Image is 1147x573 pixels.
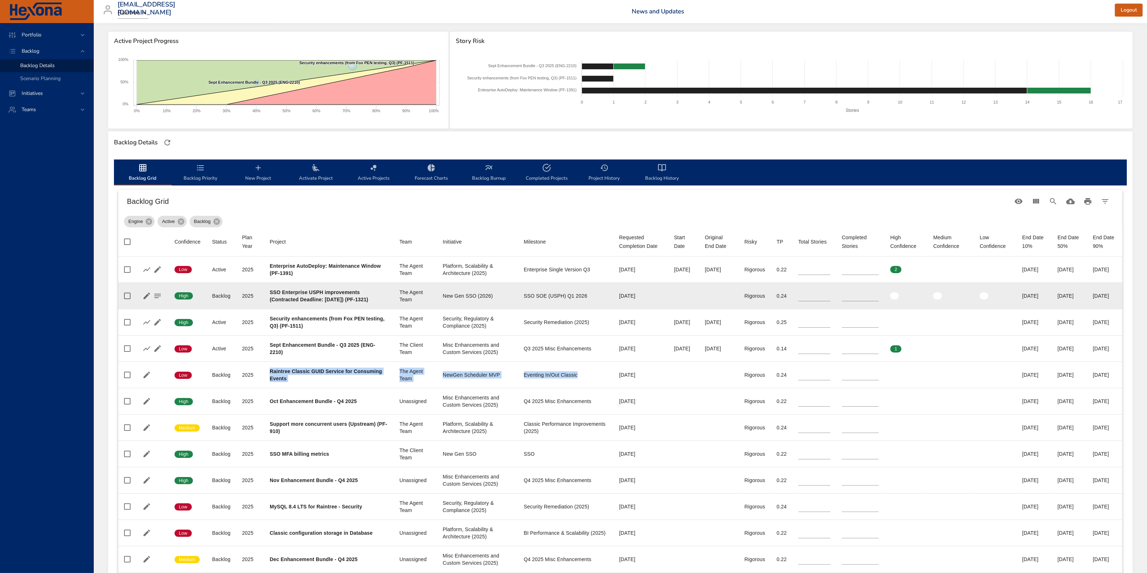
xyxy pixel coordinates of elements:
[443,315,512,329] div: Security, Regulatory & Compliance (2025)
[114,38,443,45] span: Active Project Progress
[1022,371,1046,379] div: [DATE]
[270,237,286,246] div: Project
[898,100,903,104] text: 10
[443,292,512,299] div: New Gen SSO (2026)
[163,109,171,113] text: 10%
[124,218,147,225] span: Engine
[242,233,258,250] div: Plan Year
[745,319,765,326] div: Rigorous
[343,109,350,113] text: 70%
[400,289,431,303] div: The Agent Team
[619,233,662,250] div: Requested Completion Date
[242,233,258,250] div: Sort
[270,451,329,457] b: SSO MFA billing metrics
[980,266,991,273] span: 0
[175,319,193,326] span: High
[400,368,431,382] div: The Agent Team
[745,266,765,273] div: Rigorous
[745,292,765,299] div: Rigorous
[443,526,512,540] div: Platform, Scalability & Architecture (2025)
[1121,6,1137,15] span: Logout
[674,345,693,352] div: [DATE]
[980,346,991,352] span: 0
[141,343,152,354] button: Show Burnup
[676,100,679,104] text: 3
[443,341,512,356] div: Misc Enhancements and Custom Services (2025)
[1093,233,1117,250] div: End Date 90%
[1062,193,1079,210] button: Download CSV
[619,233,662,250] div: Sort
[705,233,733,250] span: Original End Date
[175,346,192,352] span: Low
[745,371,765,379] div: Rigorous
[1089,100,1093,104] text: 16
[16,90,49,97] span: Initiatives
[400,447,431,461] div: The Client Team
[777,345,787,352] div: 0.14
[242,529,258,537] div: 2025
[777,477,787,484] div: 0.22
[705,345,733,352] div: [DATE]
[252,109,260,113] text: 40%
[842,233,879,250] div: Sort
[400,237,412,246] div: Sort
[524,292,608,299] div: SSO SOE (USPH) Q1 2026
[524,450,608,458] div: SSO
[777,237,783,246] div: TP
[980,233,1011,250] div: Sort
[212,424,230,431] div: Backlog
[1010,193,1027,210] button: Standard Views
[993,100,998,104] text: 13
[16,106,42,113] span: Teams
[242,371,258,379] div: 2025
[619,424,662,431] div: [DATE]
[270,368,382,381] b: Raintree Classic GUID Service for Consuming Events
[1093,345,1117,352] div: [DATE]
[890,233,922,250] span: High Confidence
[212,371,230,379] div: Backlog
[175,237,200,246] div: Sort
[1115,4,1143,17] button: Logout
[867,100,869,104] text: 9
[212,398,230,405] div: Backlog
[933,319,944,326] span: 0
[242,345,258,352] div: 2025
[175,477,193,484] span: High
[400,315,431,329] div: The Agent Team
[933,346,944,352] span: 0
[400,262,431,277] div: The Agent Team
[176,163,225,183] span: Backlog Priority
[242,319,258,326] div: 2025
[443,450,512,458] div: New Gen SSO
[190,218,215,225] span: Backlog
[835,100,838,104] text: 8
[464,163,513,183] span: Backlog Burnup
[402,109,410,113] text: 90%
[705,266,733,273] div: [DATE]
[443,262,512,277] div: Platform, Scalability & Architecture (2025)
[222,109,230,113] text: 30%
[933,233,968,250] div: Sort
[208,80,300,84] text: Sept Enhancement Bundle - Q3 2025 (ENG-2210)
[524,237,546,246] div: Milestone
[1058,450,1081,458] div: [DATE]
[134,109,140,113] text: 0%
[619,292,662,299] div: [DATE]
[158,216,186,227] div: Active
[152,264,163,275] button: Edit Project Details
[619,345,662,352] div: [DATE]
[16,48,45,54] span: Backlog
[212,319,230,326] div: Active
[705,233,733,250] div: Sort
[242,450,258,458] div: 2025
[118,190,1122,213] div: Table Toolbar
[152,343,163,354] button: Edit Project Details
[524,345,608,352] div: Q3 2025 Misc Enhancements
[962,100,966,104] text: 12
[1058,266,1081,273] div: [DATE]
[674,233,693,250] div: Sort
[1058,233,1081,250] div: End Date 50%
[443,499,512,514] div: Security, Regulatory & Compliance (2025)
[745,477,765,484] div: Rigorous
